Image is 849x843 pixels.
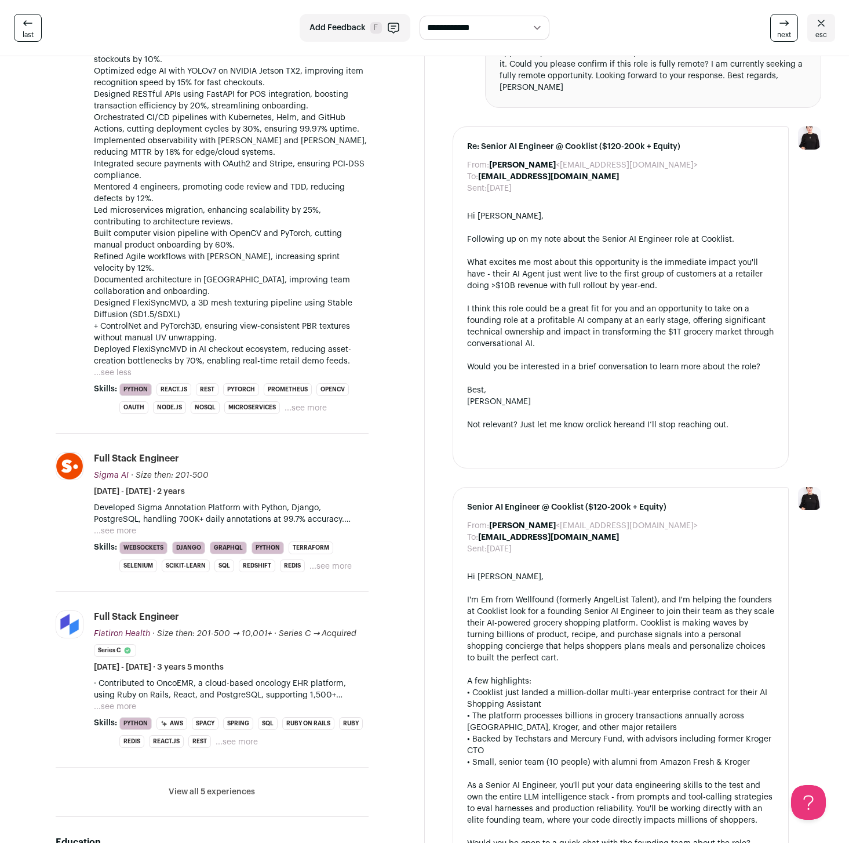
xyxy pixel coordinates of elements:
li: React.js [149,735,184,748]
li: AWS [156,717,187,730]
li: Django [172,542,205,554]
a: click here [593,421,631,429]
b: [PERSON_NAME] [489,161,556,169]
li: REST [188,735,211,748]
div: Would you be interested in a brief conversation to learn more about the role? [467,361,775,373]
div: I think this role could be a great fit for you and an opportunity to take on a founding role at a... [467,303,775,350]
li: PyTorch [223,383,259,396]
span: Re: Senior AI Engineer @ Cooklist ($120-200k + Equity) [467,141,775,152]
span: [DATE] - [DATE] · 2 years [94,486,185,497]
span: next [777,30,791,39]
li: React.js [156,383,191,396]
span: · Size then: 201-500 [131,471,209,479]
button: ...see less [94,367,132,379]
b: [EMAIL_ADDRESS][DOMAIN_NAME] [478,173,619,181]
div: • Backed by Techstars and Mercury Fund, with advisors including former Kroger CTO [467,733,775,757]
span: Sigma AI [94,471,129,479]
div: Not relevant? Just let me know or and I’ll stop reaching out. [467,419,775,431]
img: 1a3b131deb5c827311db3ebe29476a9662ea5892c4f8ad133124e3d2d08638bc.png [56,453,83,479]
img: 9240684-medium_jpg [798,126,821,150]
span: [DATE] - [DATE] · 3 years 5 months [94,662,224,673]
span: · [274,628,276,639]
p: · Contributed to OncoEMR, a cloud-based oncology EHR platform, using Ruby on Rails, React, and Po... [94,678,369,701]
img: 9240684-medium_jpg [798,487,821,510]
div: • Cooklist just landed a million-dollar multi-year enterprise contract for their AI Shopping Assi... [467,687,775,710]
dd: [DATE] [487,543,512,555]
span: Flatiron Health [94,630,150,638]
li: Prometheus [264,383,312,396]
a: esc [807,14,835,42]
li: Spring [223,717,253,730]
span: • Small, senior team (10 people) with alumni from Amazon Fresh & Kroger [467,758,750,766]
dd: <[EMAIL_ADDRESS][DOMAIN_NAME]> [489,520,698,532]
span: esc [815,30,827,39]
dd: <[EMAIL_ADDRESS][DOMAIN_NAME]> [489,159,698,171]
div: A few highlights: [467,675,775,687]
li: Python [119,717,152,730]
span: Skills: [94,383,117,395]
dt: Sent: [467,543,487,555]
p: Developed Sigma Annotation Platform with Python, Django, PostgreSQL, handling 700K+ daily annotat... [94,502,369,525]
li: REST [196,383,218,396]
button: View all 5 experiences [169,786,255,798]
li: Redis [119,735,144,748]
li: Microservices [224,401,280,414]
button: Add Feedback F [300,14,410,42]
li: Terraform [289,542,333,554]
dt: From: [467,159,489,171]
li: SQL [214,559,234,572]
span: Add Feedback [309,22,366,34]
li: Python [252,542,284,554]
span: · Size then: 201-500 → 10,001+ [152,630,272,638]
dt: To: [467,171,478,183]
li: spaCy [192,717,218,730]
li: Scikit-Learn [162,559,210,572]
li: Redshift [239,559,275,572]
b: [PERSON_NAME] [489,522,556,530]
iframe: Help Scout Beacon - Open [791,785,826,820]
div: I'm Em from Wellfound (formerly AngelList Talent), and I'm helping the founders at Cooklist look ... [467,594,775,664]
div: As a Senior AI Engineer, you'll put your data engineering skills to the test and own the entire L... [467,780,775,826]
button: ...see more [285,402,327,414]
img: f4f28c0383798502058d102d7bb4abcd367cfcc4ff24ceb5646e4d32cfe0d838.jpg [56,611,83,638]
dt: To: [467,532,478,543]
li: Redis [280,559,305,572]
div: Hi [PERSON_NAME], [467,210,775,222]
div: • The platform processes billions in grocery transactions annually across [GEOGRAPHIC_DATA], Krog... [467,710,775,733]
span: Senior AI Engineer @ Cooklist ($120-200k + Equity) [467,502,775,513]
span: Series C → Acquired [279,630,357,638]
li: WebSockets [119,542,167,554]
b: [EMAIL_ADDRESS][DOMAIN_NAME] [478,533,619,542]
dt: From: [467,520,489,532]
li: Ruby [339,717,363,730]
div: Hi [PERSON_NAME], [467,571,775,583]
li: OpenCV [316,383,349,396]
div: Following up on my note about the Senior AI Engineer role at Cooklist. [467,234,775,245]
li: Ruby on Rails [282,717,334,730]
a: next [770,14,798,42]
span: Skills: [94,717,117,729]
span: F [370,22,382,34]
div: [PERSON_NAME] [467,396,775,408]
span: Skills: [94,542,117,553]
div: Full Stack Engineer [94,611,179,623]
button: ...see more [309,561,352,572]
button: ...see more [216,736,258,748]
div: Dear [PERSON_NAME], Thank you for reaching out to me regarding the opportunity. I am interested i... [500,35,807,93]
li: Node.js [153,401,186,414]
a: last [14,14,42,42]
li: Python [119,383,152,396]
button: ...see more [94,525,136,537]
li: NoSQL [191,401,220,414]
li: Series C [94,644,136,657]
li: SQL [258,717,278,730]
div: What excites me most about this opportunity is the immediate impact you'll have - their AI Agent ... [467,257,775,292]
li: Selenium [119,559,157,572]
div: Best, [467,384,775,396]
button: ...see more [94,701,136,713]
li: GraphQL [210,542,247,554]
dd: [DATE] [487,183,512,194]
span: last [23,30,34,39]
div: Full Stack Engineer [94,452,179,465]
dt: Sent: [467,183,487,194]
